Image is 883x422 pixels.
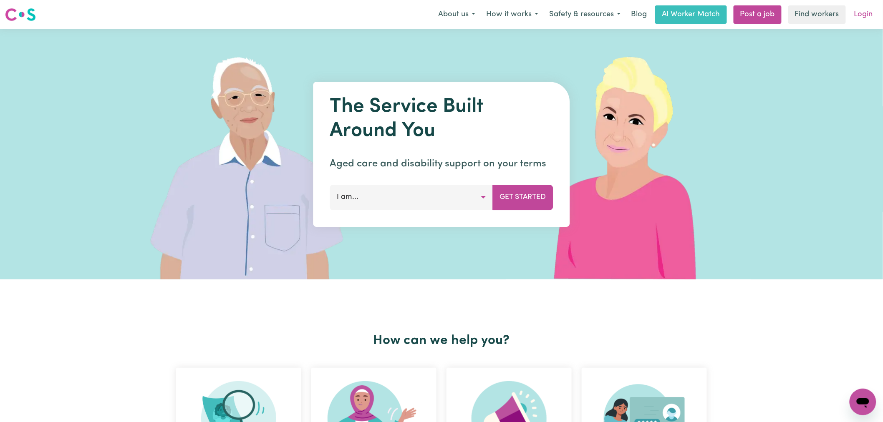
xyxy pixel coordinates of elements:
h1: The Service Built Around You [330,95,553,143]
img: Careseekers logo [5,7,36,22]
a: Blog [626,5,652,24]
button: Safety & resources [544,6,626,23]
a: Careseekers logo [5,5,36,24]
h2: How can we help you? [171,333,712,349]
button: How it works [481,6,544,23]
a: Find workers [788,5,846,24]
button: About us [433,6,481,23]
p: Aged care and disability support on your terms [330,156,553,171]
iframe: Button to launch messaging window [850,389,876,415]
button: I am... [330,185,493,210]
button: Get Started [493,185,553,210]
a: Login [849,5,878,24]
a: Post a job [734,5,782,24]
a: AI Worker Match [655,5,727,24]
